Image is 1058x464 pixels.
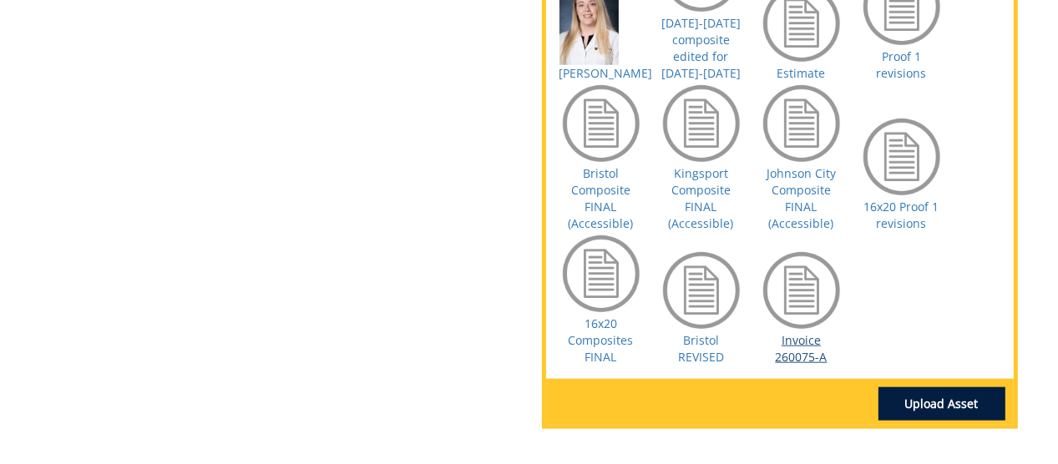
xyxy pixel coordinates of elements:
[878,387,1005,421] a: Upload Asset
[767,165,836,231] a: Johnson City Composite FINAL (Accessible)
[569,315,634,365] a: 16x20 Composites FINAL
[569,165,634,231] a: Bristol Composite FINAL (Accessible)
[678,332,724,365] a: Bristol REVISED
[661,15,741,81] a: [DATE]-[DATE] composite edited for [DATE]-[DATE]
[559,65,653,81] a: [PERSON_NAME]
[864,199,939,231] a: 16x20 Proof 1 revisions
[776,332,828,365] a: Invoice 260075-A
[777,65,826,81] a: Estimate
[877,48,927,81] a: Proof 1 revisions
[669,165,734,231] a: Kingsport Composite FINAL (Accessible)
